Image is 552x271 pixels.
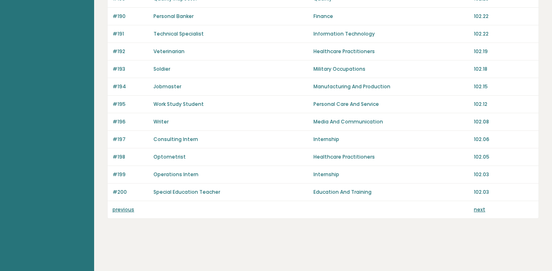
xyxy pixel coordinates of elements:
p: Healthcare Practitioners [313,153,469,161]
p: Personal Care And Service [313,101,469,108]
p: #197 [113,136,149,143]
p: 102.19 [474,48,534,55]
p: Education And Training [313,188,469,196]
a: Veterinarian [153,48,185,55]
a: Consulting Intern [153,136,198,143]
p: Internship [313,136,469,143]
p: Media And Communication [313,118,469,125]
p: #199 [113,171,149,178]
a: Special Education Teacher [153,188,220,195]
a: previous [113,206,134,213]
p: Healthcare Practitioners [313,48,469,55]
a: next [474,206,485,213]
p: #200 [113,188,149,196]
p: 102.03 [474,171,534,178]
p: 102.12 [474,101,534,108]
p: 102.05 [474,153,534,161]
a: Jobmaster [153,83,181,90]
p: #190 [113,13,149,20]
p: 102.22 [474,30,534,38]
p: 102.15 [474,83,534,90]
p: Military Occupations [313,65,469,73]
p: 102.18 [474,65,534,73]
p: 102.22 [474,13,534,20]
p: Internship [313,171,469,178]
a: Work Study Student [153,101,204,108]
p: Finance [313,13,469,20]
a: Optometrist [153,153,186,160]
p: #191 [113,30,149,38]
a: Technical Specialist [153,30,204,37]
p: #193 [113,65,149,73]
p: #195 [113,101,149,108]
p: Manufacturing And Production [313,83,469,90]
a: Writer [153,118,169,125]
p: #192 [113,48,149,55]
p: 102.06 [474,136,534,143]
p: Information Technology [313,30,469,38]
p: 102.03 [474,188,534,196]
p: #198 [113,153,149,161]
p: 102.08 [474,118,534,125]
p: #194 [113,83,149,90]
p: #196 [113,118,149,125]
a: Personal Banker [153,13,194,20]
a: Operations Intern [153,171,198,178]
a: Soldier [153,65,170,72]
